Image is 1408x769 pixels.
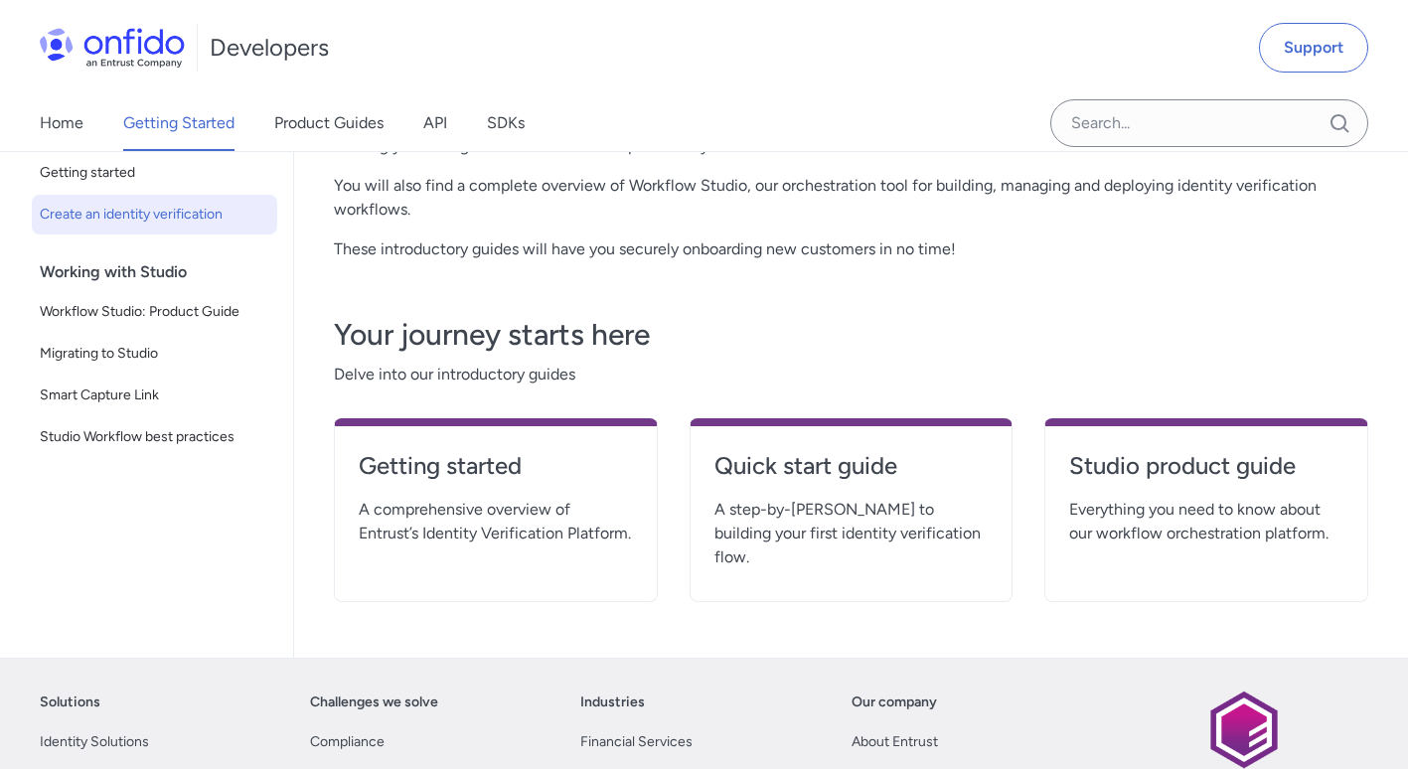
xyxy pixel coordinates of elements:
[274,95,384,151] a: Product Guides
[1259,23,1368,73] a: Support
[359,450,633,498] a: Getting started
[40,425,269,449] span: Studio Workflow best practices
[32,376,277,415] a: Smart Capture Link
[580,691,645,714] a: Industries
[714,498,989,569] span: A step-by-[PERSON_NAME] to building your first identity verification flow.
[32,195,277,234] a: Create an identity verification
[32,292,277,332] a: Workflow Studio: Product Guide
[210,32,329,64] h1: Developers
[359,450,633,482] h4: Getting started
[714,450,989,498] a: Quick start guide
[580,730,693,754] a: Financial Services
[40,342,269,366] span: Migrating to Studio
[40,384,269,407] span: Smart Capture Link
[32,153,277,193] a: Getting started
[423,95,447,151] a: API
[1069,450,1343,482] h4: Studio product guide
[334,237,1368,261] p: These introductory guides will have you securely onboarding new customers in no time!
[359,498,633,545] span: A comprehensive overview of Entrust’s Identity Verification Platform.
[1050,99,1368,147] input: Onfido search input field
[40,95,83,151] a: Home
[334,363,1368,386] span: Delve into our introductory guides
[334,174,1368,222] p: You will also find a complete overview of Workflow Studio, our orchestration tool for building, m...
[40,203,269,227] span: Create an identity verification
[40,691,100,714] a: Solutions
[310,691,438,714] a: Challenges we solve
[852,691,937,714] a: Our company
[852,730,938,754] a: About Entrust
[32,334,277,374] a: Migrating to Studio
[310,730,385,754] a: Compliance
[123,95,235,151] a: Getting Started
[40,730,149,754] a: Identity Solutions
[714,450,989,482] h4: Quick start guide
[1069,450,1343,498] a: Studio product guide
[40,28,185,68] img: Onfido Logo
[40,300,269,324] span: Workflow Studio: Product Guide
[1069,498,1343,545] span: Everything you need to know about our workflow orchestration platform.
[487,95,525,151] a: SDKs
[40,252,285,292] div: Working with Studio
[334,315,1368,355] h3: Your journey starts here
[40,161,269,185] span: Getting started
[32,417,277,457] a: Studio Workflow best practices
